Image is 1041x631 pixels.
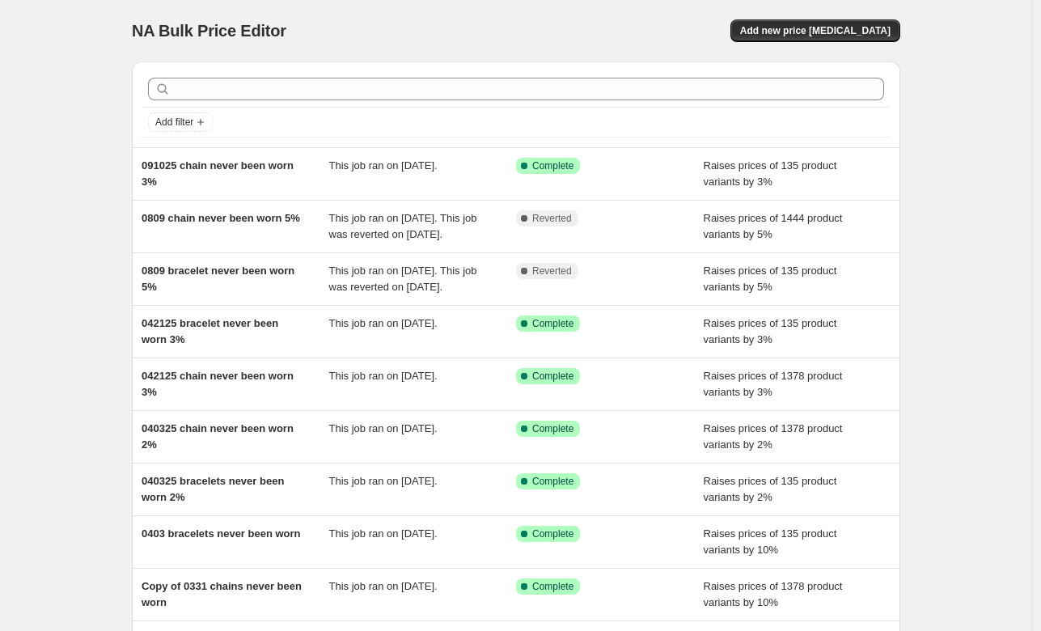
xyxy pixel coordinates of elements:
span: Raises prices of 135 product variants by 2% [704,475,837,503]
span: Complete [532,317,573,330]
span: Raises prices of 135 product variants by 10% [704,527,837,556]
span: Raises prices of 135 product variants by 3% [704,317,837,345]
span: Reverted [532,212,572,225]
span: 040325 chain never been worn 2% [142,422,294,451]
span: Complete [532,527,573,540]
span: Raises prices of 135 product variants by 5% [704,265,837,293]
span: This job ran on [DATE]. [329,527,438,540]
span: This job ran on [DATE]. [329,580,438,592]
span: Complete [532,370,573,383]
span: Add new price [MEDICAL_DATA] [740,24,891,37]
span: This job ran on [DATE]. [329,422,438,434]
span: This job ran on [DATE]. [329,317,438,329]
span: This job ran on [DATE]. [329,475,438,487]
span: This job ran on [DATE]. This job was reverted on [DATE]. [329,265,477,293]
span: 091025 chain never been worn 3% [142,159,294,188]
span: 040325 bracelets never been worn 2% [142,475,284,503]
span: Raises prices of 1378 product variants by 3% [704,370,843,398]
span: Complete [532,475,573,488]
span: Add filter [155,116,193,129]
span: Raises prices of 1378 product variants by 10% [704,580,843,608]
span: Complete [532,422,573,435]
span: NA Bulk Price Editor [132,22,286,40]
span: 0809 bracelet never been worn 5% [142,265,294,293]
span: Raises prices of 1444 product variants by 5% [704,212,843,240]
span: Complete [532,159,573,172]
span: 042125 chain never been worn 3% [142,370,294,398]
button: Add filter [148,112,213,132]
span: 0809 chain never been worn 5% [142,212,300,224]
span: 0403 bracelets never been worn [142,527,301,540]
span: This job ran on [DATE]. This job was reverted on [DATE]. [329,212,477,240]
span: Raises prices of 135 product variants by 3% [704,159,837,188]
span: 042125 bracelet never been worn 3% [142,317,278,345]
span: Copy of 0331 chains never been worn [142,580,302,608]
span: This job ran on [DATE]. [329,370,438,382]
span: Reverted [532,265,572,277]
span: Raises prices of 1378 product variants by 2% [704,422,843,451]
span: This job ran on [DATE]. [329,159,438,172]
span: Complete [532,580,573,593]
button: Add new price [MEDICAL_DATA] [730,19,900,42]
